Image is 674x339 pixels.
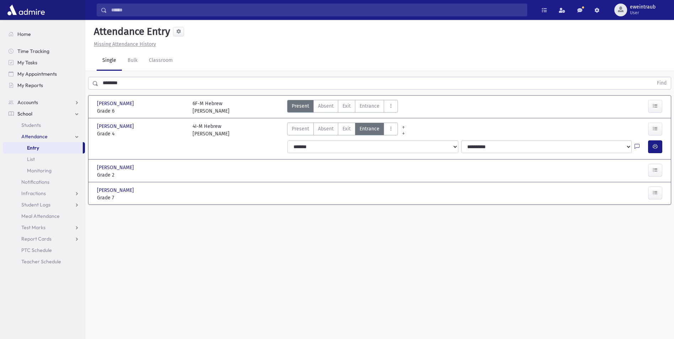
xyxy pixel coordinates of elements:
[21,190,46,197] span: Infractions
[27,145,39,151] span: Entry
[91,26,170,38] h5: Attendance Entry
[21,236,52,242] span: Report Cards
[343,125,351,133] span: Exit
[27,156,35,162] span: List
[17,48,49,54] span: Time Tracking
[3,28,85,40] a: Home
[17,111,32,117] span: School
[21,201,50,208] span: Student Logs
[3,80,85,91] a: My Reports
[3,154,85,165] a: List
[21,258,61,265] span: Teacher Schedule
[97,171,185,179] span: Grade 2
[17,31,31,37] span: Home
[97,164,135,171] span: [PERSON_NAME]
[122,51,143,71] a: Bulk
[3,108,85,119] a: School
[292,102,309,110] span: Present
[630,4,656,10] span: eweintraub
[21,122,41,128] span: Students
[94,41,156,47] u: Missing Attendance History
[143,51,178,71] a: Classroom
[21,133,48,140] span: Attendance
[3,199,85,210] a: Student Logs
[21,247,52,253] span: PTC Schedule
[21,213,60,219] span: Meal Attendance
[3,244,85,256] a: PTC Schedule
[318,102,334,110] span: Absent
[318,125,334,133] span: Absent
[292,125,309,133] span: Present
[3,233,85,244] a: Report Cards
[97,107,185,115] span: Grade 6
[6,3,47,17] img: AdmirePro
[17,59,37,66] span: My Tasks
[193,100,230,115] div: 6F-M Hebrew [PERSON_NAME]
[3,45,85,57] a: Time Tracking
[97,194,185,201] span: Grade 7
[97,187,135,194] span: [PERSON_NAME]
[17,82,43,88] span: My Reports
[3,256,85,267] a: Teacher Schedule
[17,71,57,77] span: My Appointments
[3,165,85,176] a: Monitoring
[3,68,85,80] a: My Appointments
[91,41,156,47] a: Missing Attendance History
[97,100,135,107] span: [PERSON_NAME]
[3,210,85,222] a: Meal Attendance
[27,167,52,174] span: Monitoring
[3,97,85,108] a: Accounts
[360,125,379,133] span: Entrance
[3,222,85,233] a: Test Marks
[3,119,85,131] a: Students
[3,188,85,199] a: Infractions
[287,100,398,115] div: AttTypes
[17,99,38,106] span: Accounts
[193,123,230,138] div: 4I-M Hebrew [PERSON_NAME]
[3,57,85,68] a: My Tasks
[21,179,49,185] span: Notifications
[97,123,135,130] span: [PERSON_NAME]
[653,77,671,89] button: Find
[97,51,122,71] a: Single
[3,176,85,188] a: Notifications
[107,4,527,16] input: Search
[3,142,83,154] a: Entry
[360,102,379,110] span: Entrance
[343,102,351,110] span: Exit
[630,10,656,16] span: User
[21,224,45,231] span: Test Marks
[97,130,185,138] span: Grade 4
[3,131,85,142] a: Attendance
[287,123,398,138] div: AttTypes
